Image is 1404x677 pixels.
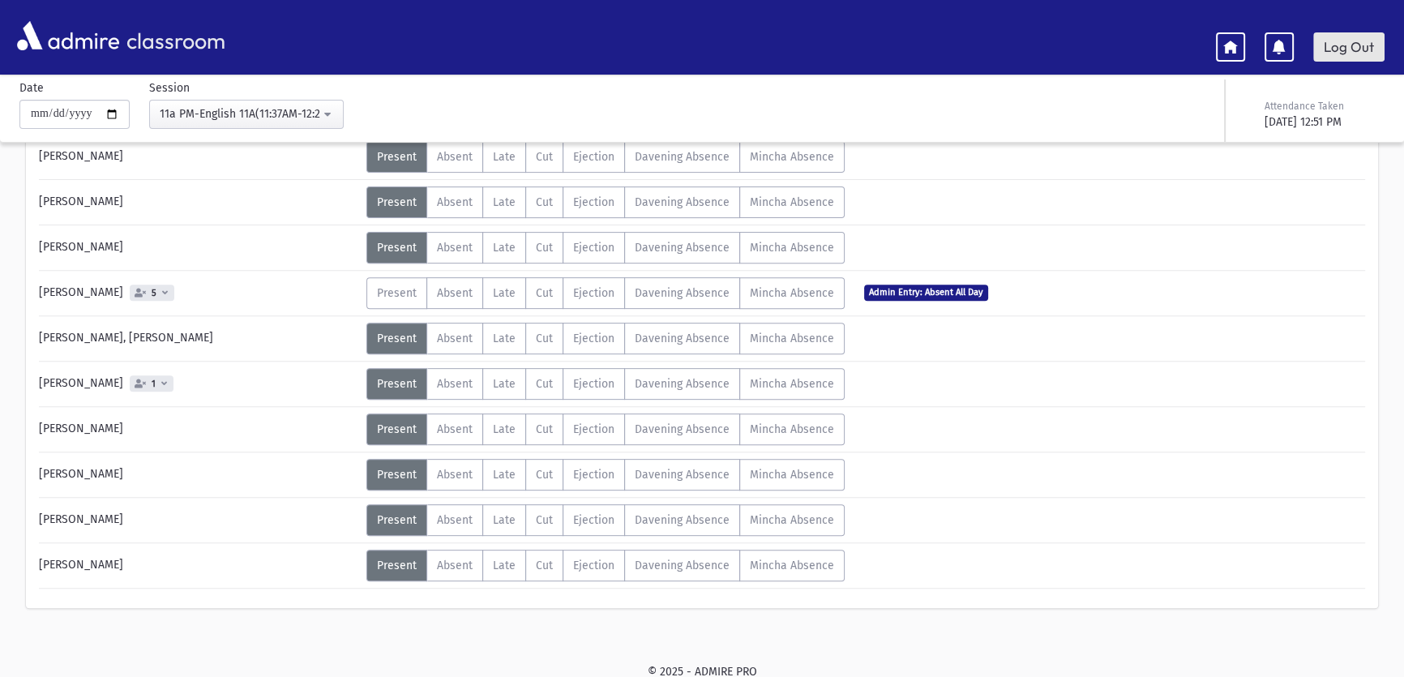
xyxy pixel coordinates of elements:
[437,422,473,436] span: Absent
[377,286,417,300] span: Present
[366,141,845,173] div: AttTypes
[750,559,834,572] span: Mincha Absence
[573,377,614,391] span: Ejection
[1265,99,1381,114] div: Attendance Taken
[31,368,366,400] div: [PERSON_NAME]
[377,150,417,164] span: Present
[377,332,417,345] span: Present
[31,141,366,173] div: [PERSON_NAME]
[148,379,159,389] span: 1
[366,550,845,581] div: AttTypes
[536,150,553,164] span: Cut
[31,232,366,264] div: [PERSON_NAME]
[536,377,553,391] span: Cut
[635,150,730,164] span: Davening Absence
[377,241,417,255] span: Present
[493,286,516,300] span: Late
[493,241,516,255] span: Late
[31,186,366,218] div: [PERSON_NAME]
[635,286,730,300] span: Davening Absence
[366,186,845,218] div: AttTypes
[635,468,730,482] span: Davening Absence
[437,513,473,527] span: Absent
[149,100,344,129] button: 11a PM-English 11A(11:37AM-12:20PM)
[31,459,366,491] div: [PERSON_NAME]
[377,559,417,572] span: Present
[377,195,417,209] span: Present
[573,559,614,572] span: Ejection
[573,468,614,482] span: Ejection
[493,332,516,345] span: Late
[437,377,473,391] span: Absent
[750,241,834,255] span: Mincha Absence
[377,422,417,436] span: Present
[536,286,553,300] span: Cut
[377,377,417,391] span: Present
[31,413,366,445] div: [PERSON_NAME]
[1265,114,1381,131] div: [DATE] 12:51 PM
[536,195,553,209] span: Cut
[573,195,614,209] span: Ejection
[493,513,516,527] span: Late
[750,377,834,391] span: Mincha Absence
[573,513,614,527] span: Ejection
[366,232,845,264] div: AttTypes
[635,241,730,255] span: Davening Absence
[437,286,473,300] span: Absent
[750,286,834,300] span: Mincha Absence
[536,559,553,572] span: Cut
[123,15,225,58] span: classroom
[1313,32,1385,62] a: Log Out
[437,559,473,572] span: Absent
[31,277,366,309] div: [PERSON_NAME]
[149,79,190,96] label: Session
[366,459,845,491] div: AttTypes
[573,150,614,164] span: Ejection
[536,422,553,436] span: Cut
[366,413,845,445] div: AttTypes
[573,286,614,300] span: Ejection
[31,504,366,536] div: [PERSON_NAME]
[148,288,160,298] span: 5
[437,150,473,164] span: Absent
[437,195,473,209] span: Absent
[13,17,123,54] img: AdmirePro
[31,323,366,354] div: [PERSON_NAME], [PERSON_NAME]
[635,559,730,572] span: Davening Absence
[750,468,834,482] span: Mincha Absence
[635,377,730,391] span: Davening Absence
[750,422,834,436] span: Mincha Absence
[377,513,417,527] span: Present
[366,504,845,536] div: AttTypes
[750,332,834,345] span: Mincha Absence
[573,241,614,255] span: Ejection
[573,422,614,436] span: Ejection
[635,332,730,345] span: Davening Absence
[573,332,614,345] span: Ejection
[493,468,516,482] span: Late
[19,79,44,96] label: Date
[635,513,730,527] span: Davening Absence
[864,285,988,300] span: Admin Entry: Absent All Day
[493,377,516,391] span: Late
[437,241,473,255] span: Absent
[366,277,845,309] div: AttTypes
[366,368,845,400] div: AttTypes
[437,468,473,482] span: Absent
[536,468,553,482] span: Cut
[31,550,366,581] div: [PERSON_NAME]
[635,195,730,209] span: Davening Absence
[536,241,553,255] span: Cut
[750,513,834,527] span: Mincha Absence
[366,323,845,354] div: AttTypes
[160,105,320,122] div: 11a PM-English 11A(11:37AM-12:20PM)
[437,332,473,345] span: Absent
[536,513,553,527] span: Cut
[493,150,516,164] span: Late
[750,195,834,209] span: Mincha Absence
[750,150,834,164] span: Mincha Absence
[493,559,516,572] span: Late
[635,422,730,436] span: Davening Absence
[493,422,516,436] span: Late
[536,332,553,345] span: Cut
